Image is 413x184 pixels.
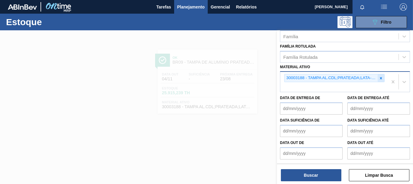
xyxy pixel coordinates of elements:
img: userActions [380,3,388,11]
img: TNhmsLtSVTkK8tSr43FrP2fwEKptu5GPRR3wAAAABJRU5ErkJggg== [8,4,37,10]
span: Planejamento [177,3,205,11]
span: Relatórios [236,3,257,11]
label: Data de Entrega até [347,96,389,100]
img: Logout [400,3,407,11]
h1: Estoque [6,18,91,25]
span: Filtro [381,20,392,25]
input: dd/mm/yyyy [347,102,410,115]
label: Data out de [280,141,304,145]
input: dd/mm/yyyy [280,147,343,159]
input: dd/mm/yyyy [280,125,343,137]
label: Data suficiência até [347,118,389,122]
span: Tarefas [156,3,171,11]
label: Família Rotulada [280,44,316,49]
label: Data de Entrega de [280,96,320,100]
div: Família [283,34,298,39]
label: Material ativo [280,65,310,69]
div: 30003188 - TAMPA AL.CDL;PRATEADA;LATA-AUTOMATICA; [285,74,378,82]
button: Notificações [353,3,372,11]
button: Filtro [356,16,407,28]
div: Pogramando: nenhum usuário selecionado [337,16,353,28]
input: dd/mm/yyyy [347,125,410,137]
input: dd/mm/yyyy [347,147,410,159]
input: dd/mm/yyyy [280,102,343,115]
label: Data out até [347,141,373,145]
span: Gerencial [211,3,230,11]
div: Família Rotulada [283,54,317,59]
label: Data suficiência de [280,118,320,122]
